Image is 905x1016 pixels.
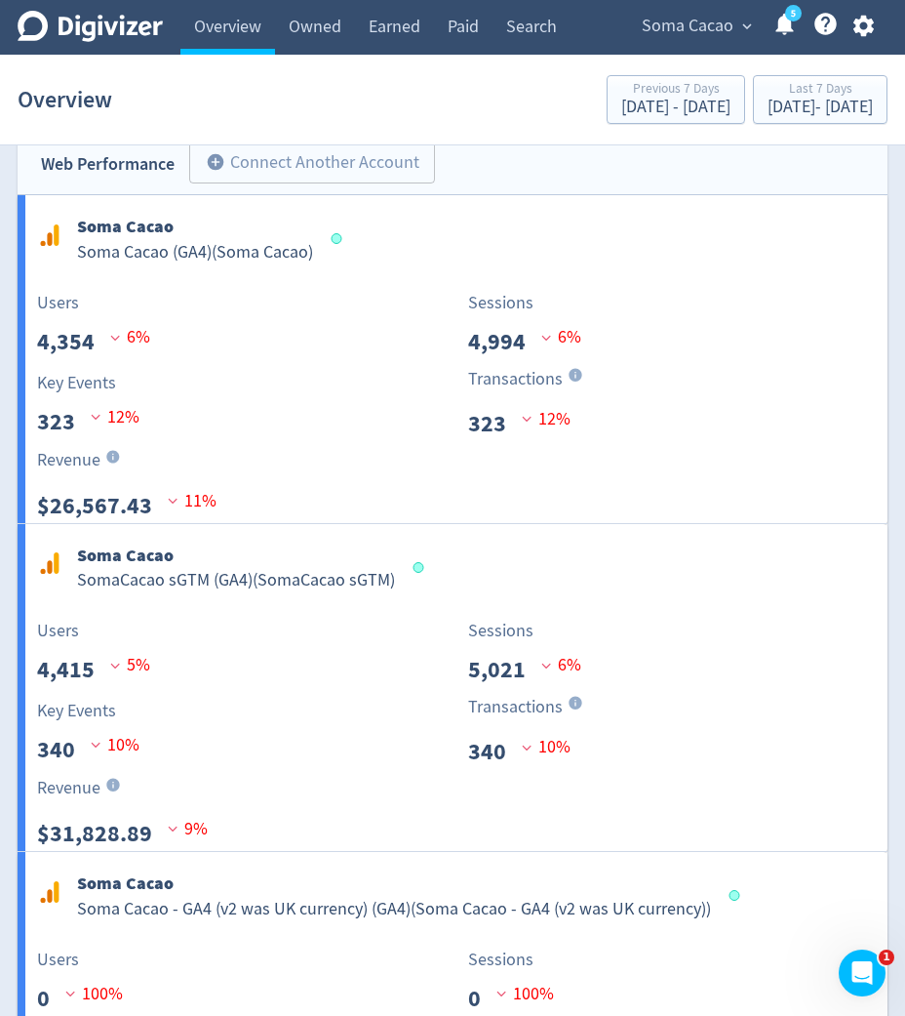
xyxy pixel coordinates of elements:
h5: SomaCacao sGTM (GA4) ( SomaCacao sGTM ) [77,569,395,592]
p: 10 % [91,732,139,758]
p: Transactions [468,366,563,392]
button: Last 7 Days[DATE]- [DATE] [753,75,887,124]
p: 5 % [110,652,150,678]
button: Connect Another Account [189,142,435,184]
svg: Google Analytics [38,551,61,575]
span: expand_more [738,18,756,35]
div: [DATE] - [DATE] [767,99,873,116]
p: 0 [37,981,65,1016]
p: 323 [37,404,91,439]
span: Soma Cacao [642,11,733,42]
b: Soma Cacao [77,872,174,895]
button: Soma Cacao [635,11,757,42]
p: Users [37,290,79,316]
span: Data last synced: 16 Sep 2025, 11:02am (AEST) [729,890,746,901]
h5: Soma Cacao - GA4 (v2 was UK currency) (GA4) ( Soma Cacao - GA4 (v2 was UK currency) ) [77,898,711,921]
p: 100 % [496,981,554,1007]
p: 12 % [522,406,571,432]
iframe: Intercom live chat [839,950,885,996]
div: [DATE] - [DATE] [621,99,730,116]
h1: Overview [18,68,112,131]
a: Soma CacaoSoma Cacao (GA4)(Soma Cacao)Users4,354 6%Sessions4,994 6%Key Events323 12%Transactions3... [18,195,887,522]
p: 11 % [168,488,216,514]
button: Previous 7 Days[DATE] - [DATE] [607,75,745,124]
p: Key Events [37,698,116,724]
p: 4,994 [468,324,541,359]
p: 5,021 [468,652,541,687]
p: Sessions [468,947,533,973]
p: 10 % [522,734,571,760]
p: 100 % [65,981,123,1007]
p: $26,567.43 [37,488,168,523]
p: 12 % [91,404,139,430]
span: add_circle [206,152,225,172]
a: Connect Another Account [175,144,435,184]
div: Last 7 Days [767,82,873,99]
div: Web Performance [41,150,175,179]
text: 5 [791,7,796,20]
p: 340 [37,732,91,767]
p: Sessions [468,618,533,644]
p: Transactions [468,694,563,720]
div: Previous 7 Days [621,82,730,99]
p: Key Events [37,370,116,396]
span: Data last synced: 16 Sep 2025, 9:01am (AEST) [332,233,348,244]
p: 4,415 [37,652,110,687]
p: 6 % [110,324,150,350]
p: 6 % [541,652,581,678]
p: 0 [468,981,496,1016]
svg: Google Analytics [38,224,61,247]
p: 340 [468,734,522,769]
p: Sessions [468,290,533,316]
svg: Google Analytics [38,880,61,904]
a: Soma CacaoSomaCacao sGTM (GA4)(SomaCacao sGTM)Users4,415 5%Sessions5,021 6%Key Events340 10%Trans... [18,524,887,851]
p: 323 [468,406,522,441]
span: 1 [879,950,894,965]
p: Users [37,618,79,644]
p: 4,354 [37,324,110,359]
h5: Soma Cacao (GA4) ( Soma Cacao ) [77,241,313,264]
p: 9 % [168,816,208,842]
p: Revenue [37,775,100,801]
b: Soma Cacao [77,215,174,238]
p: 6 % [541,324,581,350]
a: 5 [785,5,802,21]
b: Soma Cacao [77,544,174,567]
p: Revenue [37,447,100,473]
p: Users [37,947,79,973]
span: Data last synced: 16 Sep 2025, 6:02am (AEST) [413,562,430,573]
p: $31,828.89 [37,816,168,851]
